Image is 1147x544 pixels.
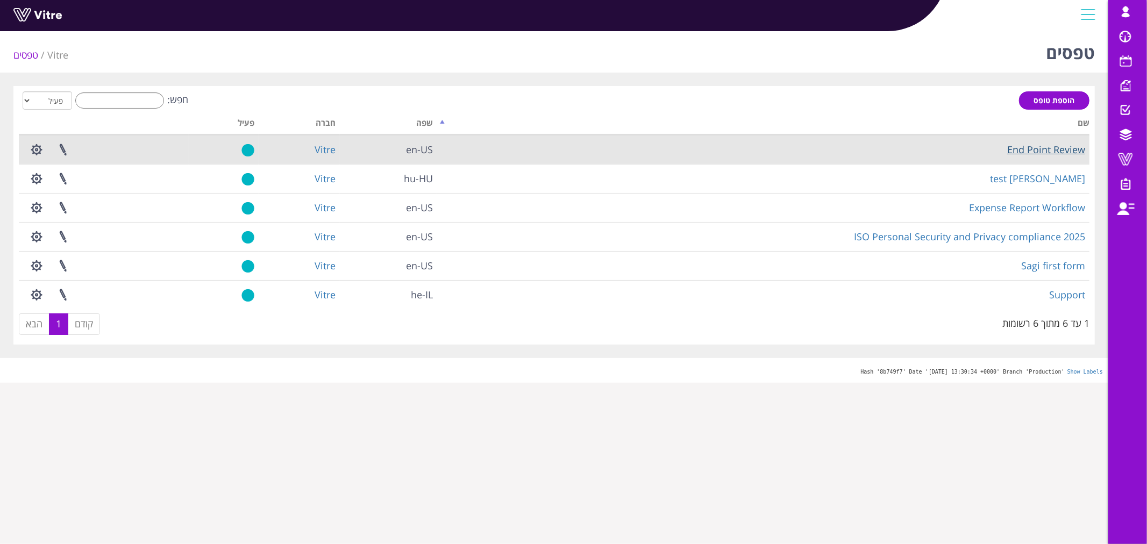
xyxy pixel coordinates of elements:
div: 1 עד 6 מתוך 6 רשומות [1002,312,1089,331]
img: yes [241,144,254,157]
a: 1 [49,313,68,335]
a: Vitre [47,48,68,61]
a: Vitre [315,288,336,301]
a: Expense Report Workflow [969,201,1085,214]
input: חפש: [75,92,164,109]
th: פעיל [189,114,259,135]
a: קודם [68,313,100,335]
img: yes [241,260,254,273]
span: Hash '8b749f7' Date '[DATE] 13:30:34 +0000' Branch 'Production' [860,369,1064,375]
span: הוספת טופס [1034,95,1075,105]
a: הוספת טופס [1019,91,1089,110]
th: שם: activate to sort column descending [437,114,1089,135]
a: Sagi first form [1021,259,1085,272]
img: yes [241,173,254,186]
label: חפש: [72,92,188,109]
a: Vitre [315,259,336,272]
a: Show Labels [1067,369,1103,375]
a: Vitre [315,143,336,156]
th: חברה [259,114,340,135]
a: Support [1049,288,1085,301]
td: en-US [340,251,437,280]
img: yes [241,231,254,244]
td: en-US [340,222,437,251]
a: Vitre [315,201,336,214]
a: Vitre [315,172,336,185]
h1: טפסים [1046,27,1095,73]
a: ISO Personal Security and Privacy compliance 2025 [854,230,1085,243]
td: en-US [340,193,437,222]
a: Vitre [315,230,336,243]
a: [PERSON_NAME] test [990,172,1085,185]
th: שפה [340,114,437,135]
td: he-IL [340,280,437,309]
td: en-US [340,135,437,164]
a: הבא [19,313,49,335]
a: End Point Review [1007,143,1085,156]
img: yes [241,289,254,302]
td: hu-HU [340,164,437,193]
img: yes [241,202,254,215]
li: טפסים [13,48,47,62]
